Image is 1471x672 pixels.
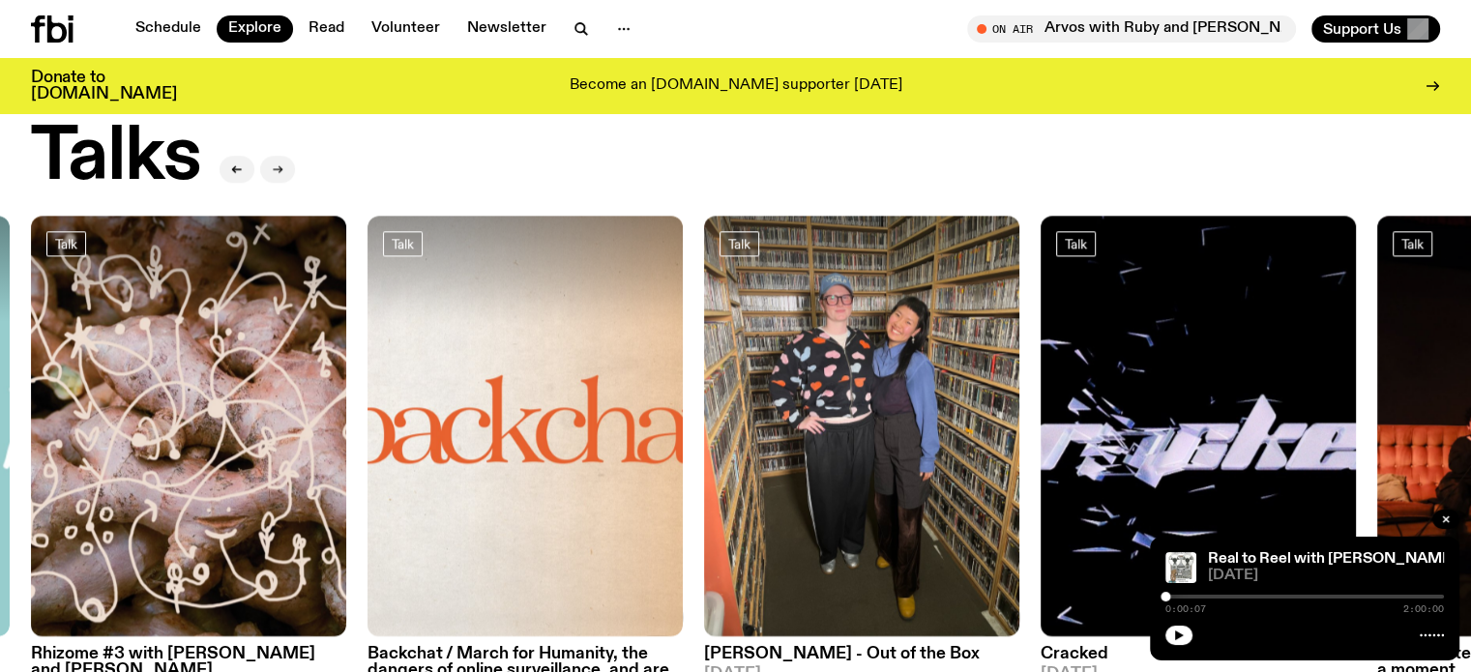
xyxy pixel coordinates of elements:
[392,236,414,250] span: Talk
[31,70,177,102] h3: Donate to [DOMAIN_NAME]
[570,77,902,95] p: Become an [DOMAIN_NAME] supporter [DATE]
[1393,231,1432,256] a: Talk
[1323,20,1401,38] span: Support Us
[728,236,750,250] span: Talk
[31,121,200,194] h2: Talks
[1401,236,1424,250] span: Talk
[1041,646,1356,662] h3: Cracked
[1403,604,1444,614] span: 2:00:00
[704,646,1019,662] h3: [PERSON_NAME] - Out of the Box
[1208,551,1456,567] a: Real to Reel with [PERSON_NAME]
[456,15,558,43] a: Newsletter
[55,236,77,250] span: Talk
[1041,216,1356,636] img: Logo for Podcast Cracked. Black background, with white writing, with glass smashing graphics
[1065,236,1087,250] span: Talk
[704,216,1019,636] img: Kate Saap & Nicole Pingon
[383,231,423,256] a: Talk
[720,231,759,256] a: Talk
[1311,15,1440,43] button: Support Us
[297,15,356,43] a: Read
[31,216,346,636] img: A close up picture of a bunch of ginger roots. Yellow squiggles with arrows, hearts and dots are ...
[217,15,293,43] a: Explore
[1165,604,1206,614] span: 0:00:07
[46,231,86,256] a: Talk
[1056,231,1096,256] a: Talk
[967,15,1296,43] button: On AirArvos with Ruby and [PERSON_NAME]
[360,15,452,43] a: Volunteer
[124,15,213,43] a: Schedule
[1208,569,1444,583] span: [DATE]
